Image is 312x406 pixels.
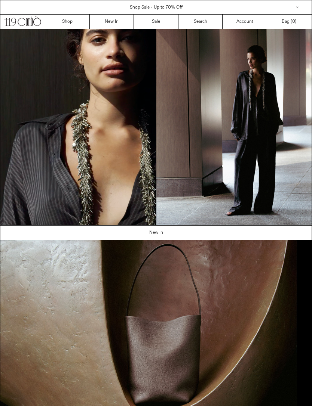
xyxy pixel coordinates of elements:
a: Sale [134,15,178,29]
video: Your browser does not support the video tag. [0,29,156,225]
a: Shop [45,15,90,29]
span: ) [292,18,296,25]
span: 0 [292,19,295,25]
a: New In [90,15,134,29]
a: Shop Sale - Up to 70% Off [130,4,183,10]
a: New In [0,226,312,240]
a: Search [178,15,223,29]
a: Bag () [267,15,312,29]
a: Account [223,15,267,29]
a: Your browser does not support the video tag. [0,221,156,227]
